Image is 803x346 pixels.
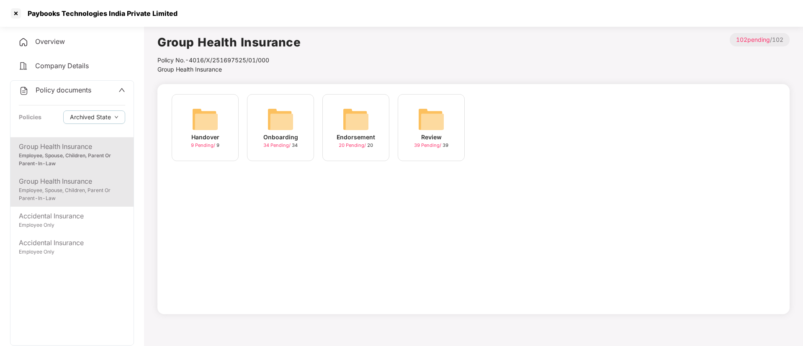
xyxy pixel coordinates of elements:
[339,142,373,149] div: 20
[421,133,442,142] div: Review
[414,142,443,148] span: 39 Pending /
[18,37,28,47] img: svg+xml;base64,PHN2ZyB4bWxucz0iaHR0cDovL3d3dy53My5vcmcvMjAwMC9zdmciIHdpZHRoPSIyNCIgaGVpZ2h0PSIyNC...
[263,142,292,148] span: 34 Pending /
[19,176,125,187] div: Group Health Insurance
[263,133,298,142] div: Onboarding
[19,238,125,248] div: Accidental Insurance
[19,211,125,221] div: Accidental Insurance
[19,187,125,202] div: Employee, Spouse, Children, Parent Or Parent-In-Law
[414,142,448,149] div: 39
[70,113,111,122] span: Archived State
[418,106,445,133] img: svg+xml;base64,PHN2ZyB4bWxucz0iaHR0cDovL3d3dy53My5vcmcvMjAwMC9zdmciIHdpZHRoPSI2NCIgaGVpZ2h0PSI2NC...
[118,87,125,93] span: up
[19,141,125,152] div: Group Health Insurance
[337,133,375,142] div: Endorsement
[191,133,219,142] div: Handover
[267,106,294,133] img: svg+xml;base64,PHN2ZyB4bWxucz0iaHR0cDovL3d3dy53My5vcmcvMjAwMC9zdmciIHdpZHRoPSI2NCIgaGVpZ2h0PSI2NC...
[157,66,222,73] span: Group Health Insurance
[19,86,29,96] img: svg+xml;base64,PHN2ZyB4bWxucz0iaHR0cDovL3d3dy53My5vcmcvMjAwMC9zdmciIHdpZHRoPSIyNCIgaGVpZ2h0PSIyNC...
[342,106,369,133] img: svg+xml;base64,PHN2ZyB4bWxucz0iaHR0cDovL3d3dy53My5vcmcvMjAwMC9zdmciIHdpZHRoPSI2NCIgaGVpZ2h0PSI2NC...
[36,86,91,94] span: Policy documents
[263,142,298,149] div: 34
[192,106,219,133] img: svg+xml;base64,PHN2ZyB4bWxucz0iaHR0cDovL3d3dy53My5vcmcvMjAwMC9zdmciIHdpZHRoPSI2NCIgaGVpZ2h0PSI2NC...
[157,56,301,65] div: Policy No.- 4016/X/251697525/01/000
[23,9,178,18] div: Paybooks Technologies India Private Limited
[19,221,125,229] div: Employee Only
[35,62,89,70] span: Company Details
[35,37,65,46] span: Overview
[19,113,41,122] div: Policies
[19,152,125,168] div: Employee, Spouse, Children, Parent Or Parent-In-Law
[114,115,118,120] span: down
[736,36,770,43] span: 102 pending
[18,61,28,71] img: svg+xml;base64,PHN2ZyB4bWxucz0iaHR0cDovL3d3dy53My5vcmcvMjAwMC9zdmciIHdpZHRoPSIyNCIgaGVpZ2h0PSIyNC...
[339,142,367,148] span: 20 Pending /
[730,33,790,46] p: / 102
[19,248,125,256] div: Employee Only
[191,142,216,148] span: 9 Pending /
[63,110,125,124] button: Archived Statedown
[157,33,301,51] h1: Group Health Insurance
[191,142,219,149] div: 9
